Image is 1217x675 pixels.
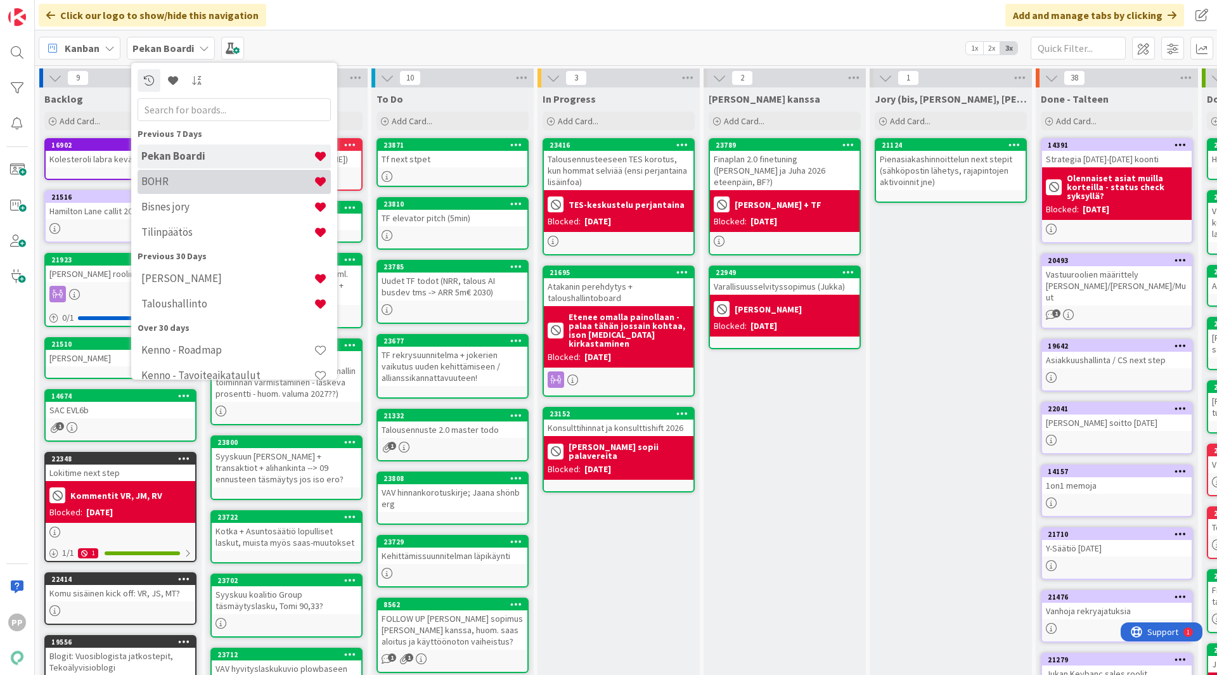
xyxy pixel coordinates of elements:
div: FOLLOW UP [PERSON_NAME] sopimus [PERSON_NAME] kanssa, huom. saas aloitus ja käyttöönoton vaiheistus? [378,610,527,650]
div: Previous 30 Days [138,250,331,263]
div: Strategia [DATE]-[DATE] koonti [1042,151,1192,167]
div: 23785Uudet TF todot (NRR, talous AI busdev tms -> ARR 5m€ 2030) [378,261,527,300]
div: 21279 [1042,654,1192,665]
div: 21124 [882,141,1026,150]
div: 21510 [46,338,195,350]
div: 14674 [46,390,195,402]
div: 23785 [383,262,527,271]
div: 23416 [550,141,693,150]
div: 22041 [1042,403,1192,415]
div: 20493 [1048,256,1192,265]
div: 23677 [383,337,527,345]
div: 23871Tf next stpet [378,139,527,167]
div: Komu sisäinen kick off: VR, JS, MT? [46,585,195,601]
div: Talousennusteeseen TES korotus, kun hommat selviää (ensi perjantaina lisäinfoa) [544,151,693,190]
div: Hamilton Lane callit 2025 [46,203,195,219]
div: 21332Talousennuste 2.0 master todo [378,410,527,438]
div: 23729Kehittämissuunnitelman läpikäynti [378,536,527,564]
div: 23810 [378,198,527,210]
span: Add Card... [558,115,598,127]
div: Kolesteroli labra keväälle 2025 [46,151,195,167]
div: 14391 [1042,139,1192,151]
div: Finaplan 2.0 finetuning ([PERSON_NAME] ja Juha 2026 eteenpäin, BF?) [710,151,860,190]
span: Add Card... [1056,115,1097,127]
div: Asiakkuushallinta / CS next step [1042,352,1192,368]
span: Kanban [65,41,100,56]
b: TES-keskustelu perjantaina [569,200,685,209]
h4: [PERSON_NAME] [141,272,314,285]
div: 21510[PERSON_NAME] [46,338,195,366]
div: 23702Syyskuu koalitio Group täsmäytyslasku, Tomi 90,33? [212,575,361,614]
div: 23712 [212,649,361,660]
input: Quick Filter... [1031,37,1126,60]
div: 23789 [710,139,860,151]
div: TF rekrysuunnitelma + jokerien vaikutus uuden kehittämiseen / allianssikannattavuuteen! [378,347,527,386]
div: 21332 [378,410,527,421]
div: 23702 [217,576,361,585]
div: 23677TF rekrysuunnitelma + jokerien vaikutus uuden kehittämiseen / allianssikannattavuuteen! [378,335,527,386]
div: Vanhoja rekryajatuksia [1042,603,1192,619]
div: 8562 [378,599,527,610]
div: 21124Pienasiakashinnoittelun next stepit (sähköpostin lähetys, rajapintojen aktivoinnit jne) [876,139,1026,190]
span: Jukan kanssa [709,93,820,105]
div: 22348Lokitime next step [46,453,195,481]
div: 23789 [716,141,860,150]
div: 23810TF elevator pitch (5min) [378,198,527,226]
span: 1 [405,653,413,662]
div: 22949Varallisuusselvityssopimus (Jukka) [710,267,860,295]
span: Backlog [44,93,83,105]
div: 22414 [46,574,195,585]
div: 22949 [716,268,860,277]
div: 14157 [1048,467,1192,476]
div: 16902 [51,141,195,150]
div: 14157 [1042,466,1192,477]
div: Blocked: [49,506,82,519]
h4: Kenno - Roadmap [141,344,314,356]
div: 21710 [1042,529,1192,540]
div: [DATE] [584,463,611,476]
span: Add Card... [724,115,764,127]
span: Jory (bis, kenno, bohr) [875,93,1027,105]
h4: BOHR [141,175,314,188]
div: Blocked: [1046,203,1079,216]
span: In Progress [543,93,596,105]
div: Uudet TF todot (NRR, talous AI busdev tms -> ARR 5m€ 2030) [378,273,527,300]
span: 3x [1000,42,1017,55]
div: 22414Komu sisäinen kick off: VR, JS, MT? [46,574,195,601]
span: 1 [898,70,919,86]
div: 21695 [544,267,693,278]
div: [PERSON_NAME] [46,350,195,366]
div: [PERSON_NAME] roolin kehittäminen [46,266,195,282]
div: 20493Vastuuroolien määrittely [PERSON_NAME]/[PERSON_NAME]/Muut [1042,255,1192,305]
div: 1 [78,548,98,558]
span: 38 [1064,70,1085,86]
div: Blocked: [714,319,747,333]
div: 22414 [51,575,195,584]
div: Tf next stpet [378,151,527,167]
span: Add Card... [60,115,100,127]
div: 21476 [1042,591,1192,603]
div: Syyskuun [PERSON_NAME] + transaktiot + alihankinta --> 09 ennusteen täsmäytys jos iso ero? [212,448,361,487]
div: [DATE] [1083,203,1109,216]
div: 23800 [212,437,361,448]
div: SAC EVL6b [46,402,195,418]
h4: Kenno - Tavoiteaikataulut [141,369,314,382]
div: 21695 [550,268,693,277]
h4: Bisnes jory [141,200,314,213]
input: Search for boards... [138,98,331,121]
div: 23722 [217,513,361,522]
div: 8562 [383,600,527,609]
div: Vastuuroolien määrittely [PERSON_NAME]/[PERSON_NAME]/Muut [1042,266,1192,305]
div: Kehittämissuunnitelman läpikäynti [378,548,527,564]
div: [DATE] [584,215,611,228]
div: 21695Atakanin perehdytys + taloushallintoboard [544,267,693,306]
div: 23871 [383,141,527,150]
div: PP [8,614,26,631]
span: 1 / 1 [62,546,74,560]
div: 23789Finaplan 2.0 finetuning ([PERSON_NAME] ja Juha 2026 eteenpäin, BF?) [710,139,860,190]
span: 1 [388,653,396,662]
div: [DATE] [750,319,777,333]
span: 1 [56,422,64,430]
div: 23800 [217,438,361,447]
div: 21710Y-Säätiö [DATE] [1042,529,1192,556]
